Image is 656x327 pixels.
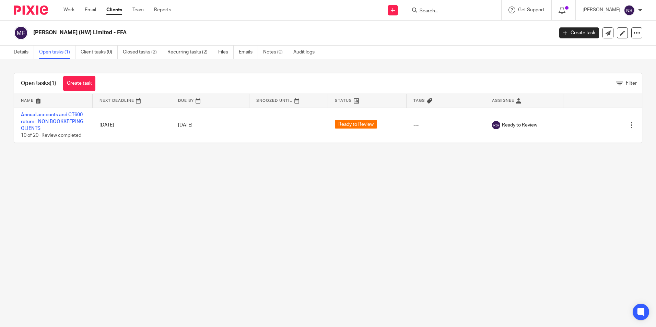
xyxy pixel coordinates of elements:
[33,29,446,36] h2: [PERSON_NAME] (HW) Limited - FFA
[583,7,620,13] p: [PERSON_NAME]
[50,81,56,86] span: (1)
[518,8,544,12] span: Get Support
[626,81,637,86] span: Filter
[14,46,34,59] a: Details
[63,7,74,13] a: Work
[63,76,95,91] a: Create task
[21,80,56,87] h1: Open tasks
[502,122,537,129] span: Ready to Review
[39,46,75,59] a: Open tasks (1)
[81,46,118,59] a: Client tasks (0)
[167,46,213,59] a: Recurring tasks (2)
[218,46,234,59] a: Files
[263,46,288,59] a: Notes (0)
[14,26,28,40] img: svg%3E
[335,99,352,102] span: Status
[106,7,122,13] a: Clients
[154,7,171,13] a: Reports
[256,99,292,102] span: Snoozed Until
[85,7,96,13] a: Email
[624,5,635,16] img: svg%3E
[419,8,481,14] input: Search
[123,46,162,59] a: Closed tasks (2)
[413,99,425,102] span: Tags
[559,27,599,38] a: Create task
[178,123,192,128] span: [DATE]
[132,7,144,13] a: Team
[293,46,320,59] a: Audit logs
[239,46,258,59] a: Emails
[21,112,83,131] a: Annual accounts and CT600 return - NON BOOKKEEPING CLIENTS
[93,108,171,143] td: [DATE]
[335,120,377,129] span: Ready to Review
[14,5,48,15] img: Pixie
[21,133,81,138] span: 10 of 20 · Review completed
[413,122,478,129] div: ---
[492,121,500,129] img: svg%3E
